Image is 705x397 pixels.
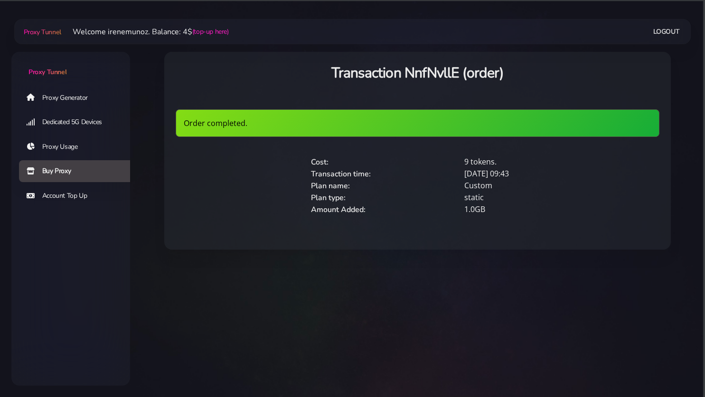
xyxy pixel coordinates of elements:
a: Logout [653,23,680,40]
div: Order completed. [176,109,659,137]
span: Plan name: [311,181,350,191]
span: Cost: [311,157,329,167]
iframe: Webchat Widget [650,342,693,385]
a: Proxy Usage [19,136,138,158]
a: Buy Proxy [19,160,138,182]
div: 1.0GB [459,203,612,215]
div: static [459,192,612,203]
div: Custom [459,180,612,192]
span: Amount Added: [311,204,366,215]
a: Dedicated 5G Devices [19,111,138,133]
span: Transaction time: [311,169,371,179]
a: Proxy Generator [19,87,138,108]
li: Welcome irenemunoz. Balance: 4$ [61,26,229,38]
h3: Transaction NnfNvllE (order) [176,63,659,83]
div: [DATE] 09:43 [459,168,612,180]
a: Proxy Tunnel [11,52,130,77]
span: Proxy Tunnel [24,28,61,37]
span: Proxy Tunnel [28,68,66,77]
a: Account Top Up [19,185,138,207]
a: Proxy Tunnel [22,24,61,39]
div: 9 tokens. [459,156,612,168]
a: (top-up here) [192,27,229,37]
span: Plan type: [311,193,346,203]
